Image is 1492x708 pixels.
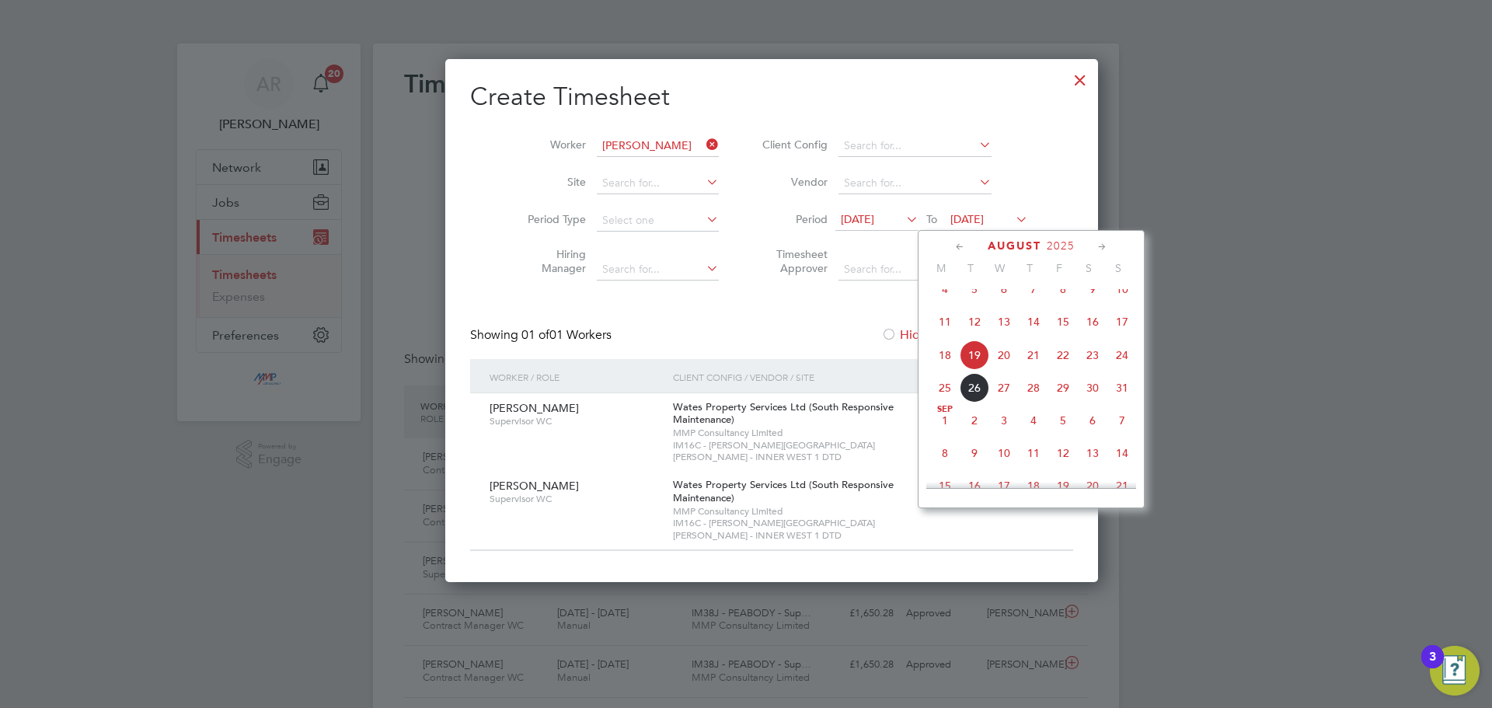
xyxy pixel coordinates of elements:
[930,471,960,500] span: 15
[1019,274,1048,304] span: 7
[1019,471,1048,500] span: 18
[960,438,989,468] span: 9
[1107,274,1137,304] span: 10
[1048,340,1078,370] span: 22
[597,210,719,232] input: Select one
[960,471,989,500] span: 16
[960,406,989,435] span: 2
[1078,307,1107,337] span: 16
[1048,274,1078,304] span: 8
[1107,406,1137,435] span: 7
[989,471,1019,500] span: 17
[516,138,586,152] label: Worker
[490,479,579,493] span: [PERSON_NAME]
[673,505,939,518] span: MMP Consultancy Limited
[1107,373,1137,403] span: 31
[989,438,1019,468] span: 10
[1429,657,1436,677] div: 3
[1078,438,1107,468] span: 13
[989,406,1019,435] span: 3
[838,173,992,194] input: Search for...
[758,175,828,189] label: Vendor
[521,327,549,343] span: 01 of
[470,81,1073,113] h2: Create Timesheet
[521,327,612,343] span: 01 Workers
[930,307,960,337] span: 11
[988,239,1041,253] span: August
[758,247,828,275] label: Timesheet Approver
[1019,438,1048,468] span: 11
[838,135,992,157] input: Search for...
[597,135,719,157] input: Search for...
[1048,307,1078,337] span: 15
[490,493,661,505] span: Supervisor WC
[1430,646,1480,696] button: Open Resource Center, 3 new notifications
[673,400,894,427] span: Wates Property Services Ltd (South Responsive Maintenance)
[758,138,828,152] label: Client Config
[486,359,669,395] div: Worker / Role
[490,415,661,427] span: Supervisor WC
[956,261,985,275] span: T
[989,307,1019,337] span: 13
[1019,340,1048,370] span: 21
[960,307,989,337] span: 12
[1107,438,1137,468] span: 14
[1015,261,1044,275] span: T
[597,259,719,281] input: Search for...
[930,373,960,403] span: 25
[1048,373,1078,403] span: 29
[930,406,960,413] span: Sep
[673,427,939,439] span: MMP Consultancy Limited
[1078,406,1107,435] span: 6
[1078,373,1107,403] span: 30
[1078,471,1107,500] span: 20
[960,340,989,370] span: 19
[1074,261,1103,275] span: S
[516,175,586,189] label: Site
[989,274,1019,304] span: 6
[1103,261,1133,275] span: S
[930,438,960,468] span: 8
[930,274,960,304] span: 4
[1107,340,1137,370] span: 24
[989,373,1019,403] span: 27
[1019,307,1048,337] span: 14
[516,247,586,275] label: Hiring Manager
[516,212,586,226] label: Period Type
[1019,373,1048,403] span: 28
[960,274,989,304] span: 5
[470,327,615,344] div: Showing
[673,478,894,504] span: Wates Property Services Ltd (South Responsive Maintenance)
[1044,261,1074,275] span: F
[926,261,956,275] span: M
[1078,274,1107,304] span: 9
[490,401,579,415] span: [PERSON_NAME]
[922,209,942,229] span: To
[673,517,939,541] span: IM16C - [PERSON_NAME][GEOGRAPHIC_DATA][PERSON_NAME] - INNER WEST 1 DTD
[989,340,1019,370] span: 20
[669,359,943,395] div: Client Config / Vendor / Site
[841,212,874,226] span: [DATE]
[1019,406,1048,435] span: 4
[1078,340,1107,370] span: 23
[838,259,992,281] input: Search for...
[960,373,989,403] span: 26
[1047,239,1075,253] span: 2025
[1048,471,1078,500] span: 19
[950,212,984,226] span: [DATE]
[597,173,719,194] input: Search for...
[985,261,1015,275] span: W
[1107,471,1137,500] span: 21
[1107,307,1137,337] span: 17
[758,212,828,226] label: Period
[930,406,960,435] span: 1
[673,439,939,463] span: IM16C - [PERSON_NAME][GEOGRAPHIC_DATA][PERSON_NAME] - INNER WEST 1 DTD
[930,340,960,370] span: 18
[1048,438,1078,468] span: 12
[881,327,1039,343] label: Hide created timesheets
[1048,406,1078,435] span: 5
